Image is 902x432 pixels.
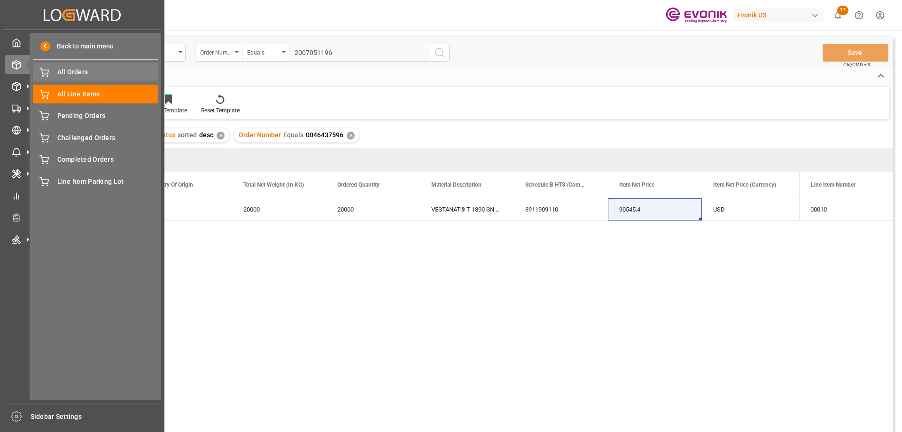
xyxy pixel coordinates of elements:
a: All Line Items [33,85,158,103]
a: Challenged Orders [33,128,158,147]
span: sorted [178,131,197,139]
div: Save Template [150,106,187,115]
span: Schedule B HTS /Commodity Code (HS Code) [525,181,588,188]
span: All Orders [57,67,158,77]
span: Pending Orders [57,111,158,121]
span: Line Item Number [811,181,855,188]
span: Ctrl/CMD + S [843,61,871,68]
span: Line Item Parking Lot [57,177,158,187]
div: USD [702,198,796,220]
span: Completed Orders [57,155,158,165]
input: Type to search [289,44,430,62]
div: US [138,198,232,220]
div: 20000 [232,198,326,220]
span: Sidebar Settings [31,412,161,422]
button: open menu [195,44,242,62]
div: 00010 [799,198,893,220]
div: VESTANAT® T 1890 SN BULK US [420,198,514,220]
span: Item Net Price [619,181,654,188]
a: My Reports [5,186,159,204]
span: All Line Items [57,89,158,99]
button: Evonik US [733,6,827,24]
div: ✕ [347,132,355,140]
span: Ordered Quantity [337,181,380,188]
span: desc [199,131,213,139]
a: Pending Orders [33,107,158,125]
div: 20000 [326,198,420,220]
a: Line Item Parking Lot [33,172,158,190]
div: Equals [247,46,279,57]
span: Challenged Orders [57,133,158,143]
span: Country Of Origin [149,181,193,188]
span: Back to main menu [50,41,114,51]
a: Transport Planner [5,208,159,227]
a: My Cockpit [5,33,159,52]
span: Item Net Price (Currency) [713,181,776,188]
div: 90545.4 [608,198,702,220]
a: Completed Orders [33,150,158,169]
div: Reset Template [201,106,240,115]
button: open menu [242,44,289,62]
button: Help Center [848,5,870,26]
span: Order Number [239,131,281,139]
div: Order Number [200,46,232,57]
button: search button [430,44,450,62]
div: ✕ [217,132,225,140]
div: Evonik US [733,8,824,22]
button: Save [823,44,888,62]
div: Press SPACE to select this row. [799,198,893,221]
span: 17 [837,6,848,15]
span: Equals [283,131,303,139]
span: Total Net Weight (In KG) [243,181,304,188]
span: 0046437596 [306,131,343,139]
div: 3911909110 [514,198,608,220]
img: Evonik-brand-mark-Deep-Purple-RGB.jpeg_1700498283.jpeg [666,7,727,24]
span: Material Description [431,181,482,188]
button: show 17 new notifications [827,5,848,26]
a: All Orders [33,63,158,81]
